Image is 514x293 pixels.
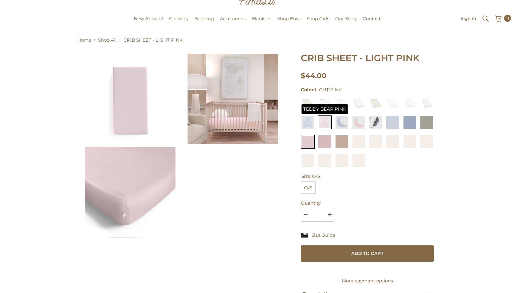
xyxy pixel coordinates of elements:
[386,96,400,110] img: CRIB SHEET - SAILBOATS
[312,173,320,179] span: O/S
[386,135,400,149] img: CRIB SHEET - IVORY Swatch
[318,135,332,149] a: DUSTY PINK
[301,115,315,129] a: TEDDY BEAR BLUE
[301,277,434,285] a: More payment options
[301,115,315,129] img: CRIB SHEET - TEDDY BEAR BLUE Swatch
[274,15,304,30] a: Shop Boys
[335,16,357,21] span: Our Story
[98,36,117,44] a: Shop All
[318,115,332,129] a: TEDDY BEAR PINK
[318,96,332,110] a: BALLERINA
[301,96,315,110] a: ANTIQUE BEAR
[335,115,349,129] img: CRIB SHEET - MOON AND STARS BLUE Swatch
[335,96,349,110] img: CRIB SHEET - BUTTERFLY FLORAL
[318,135,332,149] img: CRIB SHEET - DUSTY PINK Swatch
[318,96,332,110] img: CRIB SHEET - BALLERINA
[420,135,434,149] a: IVORY
[301,245,434,262] button: Add to cart
[304,15,332,30] a: Shop Girls
[386,96,400,110] a: SAILBOATS
[301,135,315,149] img: CRIB SHEET - LIGHT PINK Swatch
[352,135,366,149] img: CRIB SHEET - IVORY Swatch
[3,17,22,21] a: Pimalu
[403,115,417,129] img: CRIB SHEET - SLATE BLUE Swatch
[332,15,360,30] a: Our Story
[277,16,300,21] span: Shop Boys
[369,135,383,149] img: CRIB SHEET - IVORY Swatch
[166,15,191,30] a: Clothing
[335,154,349,168] img: CRIB SHEET - IVORY Swatch
[420,115,434,129] img: CRIB SHEET - SAGE GREEN Swatch
[307,16,329,21] span: Shop Girls
[352,154,366,168] a: IVORY
[301,52,419,64] span: CRIB SHEET - LIGHT PINK
[301,200,434,207] label: Quantity:
[301,135,315,149] a: LIGHT PINK
[194,16,214,21] span: Bedding
[301,86,434,93] div: LIGHT PINK
[77,36,91,44] a: Home
[169,16,188,21] span: Clothing
[301,173,321,180] legend: Size:
[335,135,349,149] a: OATMEAL
[131,15,166,30] a: New Arrivals!
[386,135,400,149] a: IVORY
[134,16,163,21] span: New Arrivals!
[403,96,417,110] a: STEM BLOSSOMS
[386,115,400,129] img: CRIB SHEET - LIGHT BLUE Swatch
[420,96,434,110] img: CRIB SHEET - WOOD TOYS
[403,96,417,110] img: CRIB SHEET - STEM BLOSSOMS
[352,135,366,149] a: IVORY
[301,181,316,194] span: O/S
[77,33,431,47] nav: breadcrumbs
[301,232,335,239] a: Size Guide
[301,71,326,80] span: $44.00
[85,54,175,144] img: CRIB SHEET - LIGHT PINK LIGHT PINK O/S
[369,115,383,129] img: CRIB SHEET - FEATHERS Swatch
[318,154,332,168] a: IVORY
[335,115,349,129] a: MOON AND STARS BLUE
[352,96,366,110] img: CRIB SHEET - CAROUSEL
[188,54,278,144] img: CRIB SHEET - LIGHT PINK
[318,154,332,168] img: CRIB SHEET - IVORY Swatch
[403,135,417,149] a: IVORY
[363,16,381,21] span: Contact
[301,154,315,168] a: IVORY
[301,96,315,110] img: CRIB SHEET - ANTIQUE BEAR
[335,154,349,168] a: IVORY
[420,115,434,129] a: SAGE GREEN
[335,135,349,149] img: CRIB SHEET - OATMEAL Swatch
[311,232,335,239] span: Size Guide
[352,115,366,129] img: CRIB SHEET - MOON AND STARS PINK Swatch
[318,115,332,129] img: CRIB SHEET - TEDDY BEAR PINK Swatch
[369,96,383,110] a: HEART BALLOON
[369,115,383,129] a: FEATHERS
[124,36,183,44] span: CRIB SHEET - LIGHT PINK
[249,15,274,30] a: Blankets
[217,15,249,30] a: Accessories
[220,16,246,21] span: Accessories
[403,115,417,129] a: SLATE BLUE
[301,154,315,168] img: CRIB SHEET - IVORY Swatch
[360,15,384,30] a: Contact
[482,14,490,23] summary: Search
[369,135,383,149] a: IVORY
[403,135,417,149] img: CRIB SHEET - IVORY Swatch
[352,96,366,110] a: CAROUSEL
[301,87,315,93] strong: Color:
[352,115,366,129] a: MOON AND STARS PINK
[85,147,175,238] img: CRIB SHEET - LIGHT PINK
[369,96,383,110] img: CRIB SHEET - HEART BALLOON
[461,16,476,20] a: Sign In
[506,15,509,22] span: 11
[420,96,434,110] a: WOOD TOYS
[335,96,349,110] a: BUTTERFLY FLORAL
[252,16,271,21] span: Blankets
[191,15,217,30] a: Bedding
[352,154,366,168] img: CRIB SHEET - IVORY Swatch
[420,135,434,149] img: CRIB SHEET - IVORY Swatch
[386,115,400,129] a: LIGHT BLUE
